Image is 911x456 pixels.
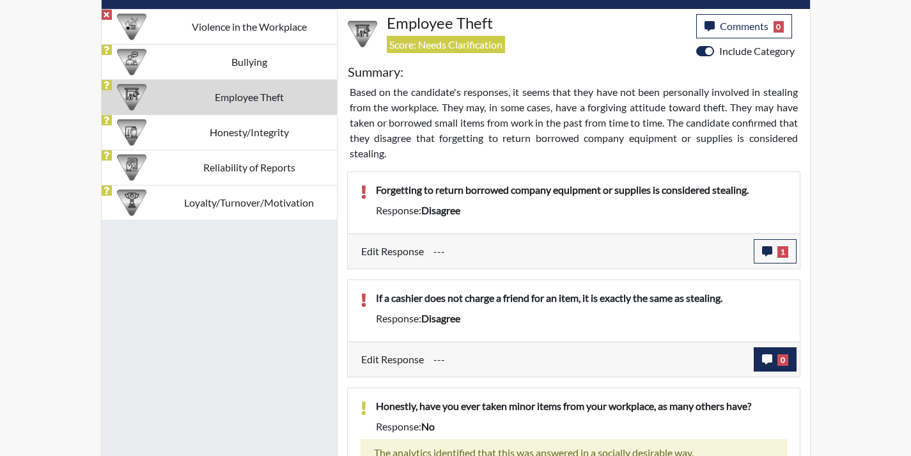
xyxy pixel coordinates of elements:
[424,239,754,263] div: Update the test taker's response, the change might impact the score
[424,347,754,372] div: Update the test taker's response, the change might impact the score
[366,203,797,218] div: Response:
[696,14,793,38] button: Comments0
[348,64,403,79] h5: Summary:
[754,239,797,263] button: 1
[117,47,146,77] img: CATEGORY%20ICON-04.6d01e8fa.png
[387,36,505,53] span: Score: Needs Clarification
[348,19,377,49] img: CATEGORY%20ICON-07.58b65e52.png
[376,290,787,306] p: If a cashier does not charge a friend for an item, it is exactly the same as stealing.
[421,312,460,324] span: disagree
[376,398,787,414] p: Honestly, have you ever taken minor items from your workplace, as many others have?
[421,204,460,216] span: disagree
[117,118,146,147] img: CATEGORY%20ICON-11.a5f294f4.png
[162,150,337,185] td: Reliability of Reports
[162,185,337,220] td: Loyalty/Turnover/Motivation
[376,182,787,198] p: Forgetting to return borrowed company equipment or supplies is considered stealing.
[361,347,424,372] label: Edit Response
[117,188,146,217] img: CATEGORY%20ICON-17.40ef8247.png
[117,153,146,182] img: CATEGORY%20ICON-20.4a32fe39.png
[350,84,798,161] p: Based on the candidate's responses, it seems that they have not been personally involved in steal...
[361,239,424,263] label: Edit Response
[387,14,687,33] h4: Employee Theft
[719,43,795,59] label: Include Category
[117,83,146,112] img: CATEGORY%20ICON-07.58b65e52.png
[117,12,146,42] img: CATEGORY%20ICON-26.eccbb84f.png
[162,44,337,79] td: Bullying
[162,114,337,150] td: Honesty/Integrity
[366,419,797,434] div: Response:
[777,246,788,258] span: 1
[720,20,768,32] span: Comments
[421,420,435,432] span: no
[162,9,337,44] td: Violence in the Workplace
[754,347,797,372] button: 0
[774,21,784,33] span: 0
[777,354,788,366] span: 0
[162,79,337,114] td: Employee Theft
[366,311,797,326] div: Response:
